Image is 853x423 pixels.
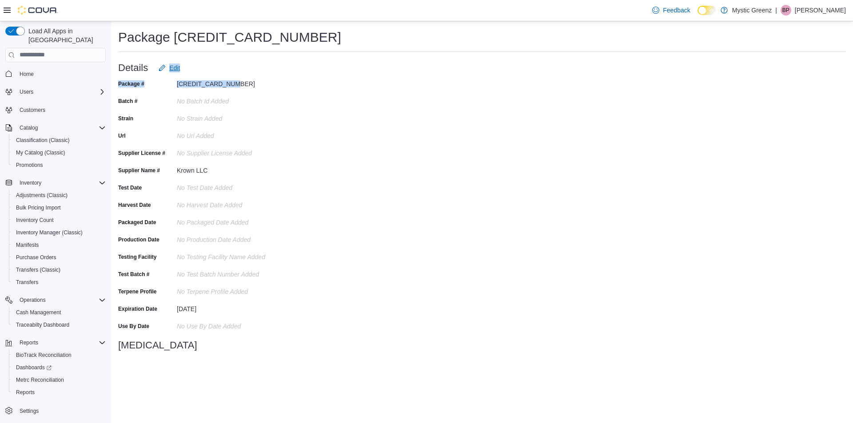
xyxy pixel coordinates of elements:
[177,302,296,312] div: [DATE]
[12,227,86,238] a: Inventory Manager (Classic)
[20,71,34,78] span: Home
[16,217,54,224] span: Inventory Count
[9,361,109,374] a: Dashboards
[12,265,64,275] a: Transfers (Classic)
[16,376,64,383] span: Metrc Reconciliation
[118,323,149,330] label: Use By Date
[16,309,61,316] span: Cash Management
[118,340,374,351] h3: [MEDICAL_DATA]
[169,63,180,72] span: Edit
[177,267,296,278] div: No Test Batch Number added
[12,307,106,318] span: Cash Management
[12,160,47,170] a: Promotions
[16,162,43,169] span: Promotions
[16,104,106,115] span: Customers
[177,94,296,105] div: No Batch Id added
[118,28,341,46] h1: Package [CREDIT_CARD_NUMBER]
[12,307,64,318] a: Cash Management
[16,69,37,79] a: Home
[177,163,296,174] div: Krown LLC
[732,5,772,16] p: Mystic Greenz
[20,339,38,346] span: Reports
[118,271,149,278] label: Test Batch #
[118,253,156,261] label: Testing Facility
[16,241,39,249] span: Manifests
[12,277,106,288] span: Transfers
[12,160,106,170] span: Promotions
[2,86,109,98] button: Users
[118,150,165,157] label: Supplier License #
[9,349,109,361] button: BioTrack Reconciliation
[177,285,296,295] div: No Terpene Profile added
[12,387,38,398] a: Reports
[649,1,694,19] a: Feedback
[12,320,73,330] a: Traceabilty Dashboard
[9,202,109,214] button: Bulk Pricing Import
[781,5,791,16] div: Billie Parrott
[9,189,109,202] button: Adjustments (Classic)
[9,306,109,319] button: Cash Management
[12,202,64,213] a: Bulk Pricing Import
[118,184,142,191] label: Test Date
[16,178,106,188] span: Inventory
[16,266,60,273] span: Transfers (Classic)
[12,215,106,225] span: Inventory Count
[20,407,39,415] span: Settings
[16,406,42,416] a: Settings
[782,5,789,16] span: BP
[12,215,57,225] a: Inventory Count
[177,233,296,243] div: No Production Date added
[9,251,109,264] button: Purchase Orders
[16,254,56,261] span: Purchase Orders
[12,240,106,250] span: Manifests
[698,6,716,15] input: Dark Mode
[12,375,68,385] a: Metrc Reconciliation
[12,277,42,288] a: Transfers
[2,67,109,80] button: Home
[16,337,42,348] button: Reports
[118,167,160,174] label: Supplier Name #
[663,6,690,15] span: Feedback
[16,364,52,371] span: Dashboards
[20,179,41,186] span: Inventory
[12,387,106,398] span: Reports
[16,295,49,305] button: Operations
[795,5,846,16] p: [PERSON_NAME]
[177,111,296,122] div: No Strain added
[2,294,109,306] button: Operations
[177,146,296,157] div: No Supplier License added
[177,198,296,209] div: No Harvest Date added
[118,305,157,312] label: Expiration Date
[9,239,109,251] button: Manifests
[20,88,33,95] span: Users
[16,337,106,348] span: Reports
[12,375,106,385] span: Metrc Reconciliation
[698,15,698,16] span: Dark Mode
[16,352,72,359] span: BioTrack Reconciliation
[118,63,148,73] h3: Details
[118,98,137,105] label: Batch #
[12,265,106,275] span: Transfers (Classic)
[12,362,106,373] span: Dashboards
[118,288,156,295] label: Terpene Profile
[12,190,106,201] span: Adjustments (Classic)
[20,296,46,304] span: Operations
[20,107,45,114] span: Customers
[12,227,106,238] span: Inventory Manager (Classic)
[12,350,75,360] a: BioTrack Reconciliation
[118,219,156,226] label: Packaged Date
[2,122,109,134] button: Catalog
[25,27,106,44] span: Load All Apps in [GEOGRAPHIC_DATA]
[16,321,69,328] span: Traceabilty Dashboard
[118,80,144,87] label: Package #
[12,135,106,146] span: Classification (Classic)
[9,374,109,386] button: Metrc Reconciliation
[177,181,296,191] div: No Test Date added
[177,215,296,226] div: No Packaged Date added
[16,229,83,236] span: Inventory Manager (Classic)
[118,132,126,139] label: Url
[9,276,109,289] button: Transfers
[177,319,296,330] div: No Use By Date added
[9,159,109,171] button: Promotions
[12,252,60,263] a: Purchase Orders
